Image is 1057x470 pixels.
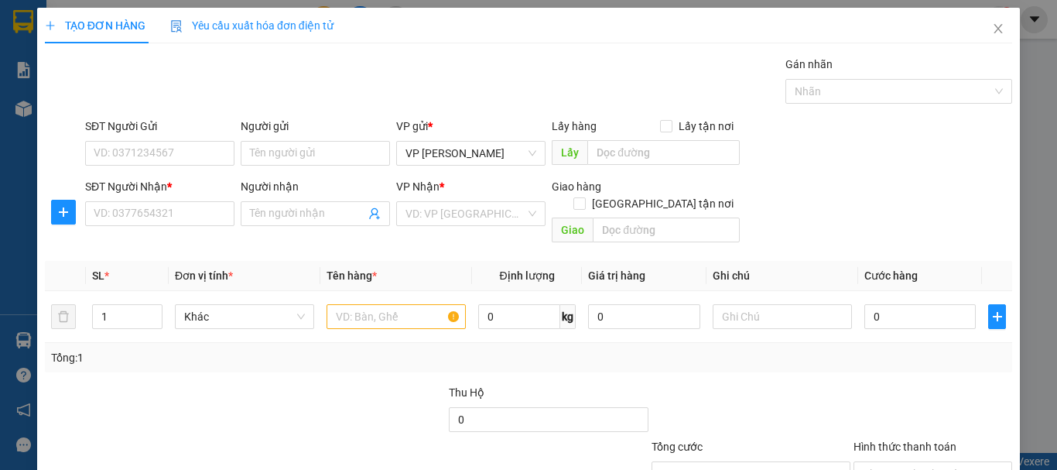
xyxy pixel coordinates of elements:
[170,19,334,32] span: Yêu cầu xuất hóa đơn điện tử
[449,386,484,399] span: Thu Hộ
[184,305,305,328] span: Khác
[672,118,740,135] span: Lấy tận nơi
[552,218,593,242] span: Giao
[52,206,75,218] span: plus
[241,178,390,195] div: Người nhận
[327,304,466,329] input: VD: Bàn, Ghế
[45,19,145,32] span: TẠO ĐƠN HÀNG
[586,195,740,212] span: [GEOGRAPHIC_DATA] tận nơi
[992,22,1004,35] span: close
[45,20,56,31] span: plus
[977,8,1020,51] button: Close
[396,118,546,135] div: VP gửi
[552,140,587,165] span: Lấy
[593,218,740,242] input: Dọc đường
[368,208,381,220] span: user-add
[785,58,833,70] label: Gán nhãn
[588,269,645,282] span: Giá trị hàng
[989,310,1005,323] span: plus
[988,304,1006,329] button: plus
[327,269,377,282] span: Tên hàng
[713,304,852,329] input: Ghi Chú
[499,269,554,282] span: Định lượng
[706,261,858,291] th: Ghi chú
[241,118,390,135] div: Người gửi
[51,349,409,366] div: Tổng: 1
[853,441,956,453] label: Hình thức thanh toán
[405,142,536,165] span: VP Thành Thái
[51,200,76,225] button: plus
[864,269,918,282] span: Cước hàng
[170,20,183,33] img: icon
[560,304,576,329] span: kg
[652,441,703,453] span: Tổng cước
[552,120,597,132] span: Lấy hàng
[588,304,700,329] input: 0
[396,180,440,193] span: VP Nhận
[92,269,104,282] span: SL
[552,180,601,193] span: Giao hàng
[175,269,233,282] span: Đơn vị tính
[51,304,76,329] button: delete
[85,178,234,195] div: SĐT Người Nhận
[587,140,740,165] input: Dọc đường
[85,118,234,135] div: SĐT Người Gửi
